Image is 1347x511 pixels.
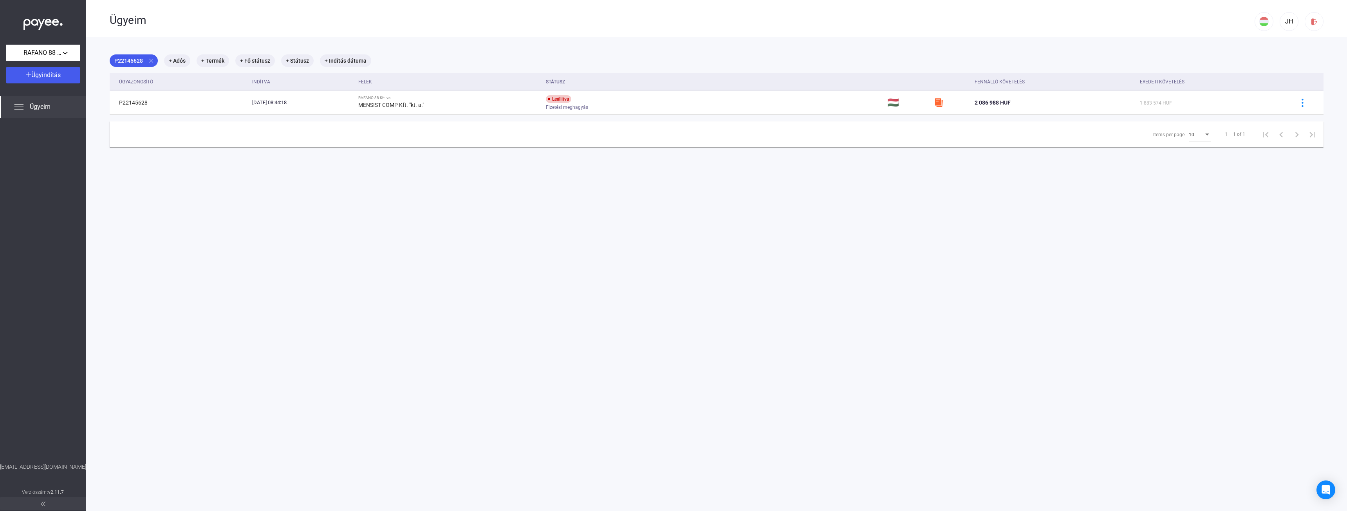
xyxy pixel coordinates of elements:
mat-chip: + Státusz [281,54,314,67]
div: Ügyazonosító [119,77,153,87]
button: Next page [1289,126,1305,142]
img: white-payee-white-dot.svg [23,14,63,31]
span: Ügyindítás [31,71,61,79]
mat-chip: + Indítás dátuma [320,54,371,67]
td: P22145628 [110,91,249,114]
span: 2 086 988 HUF [975,99,1011,106]
td: 🇭🇺 [884,91,931,114]
mat-chip: + Fő státusz [235,54,275,67]
mat-chip: + Termék [197,54,229,67]
img: plus-white.svg [26,72,31,77]
div: Ügyazonosító [119,77,246,87]
mat-select: Items per page: [1189,130,1211,139]
strong: MENSIST COMP Kft. "kt. a." [358,102,424,108]
div: Ügyeim [110,14,1255,27]
div: Eredeti követelés [1140,77,1284,87]
div: JH [1282,17,1296,26]
span: 1 883 574 HUF [1140,100,1172,106]
div: Eredeti követelés [1140,77,1184,87]
div: RAFANO 88 Kft. vs [358,96,540,100]
img: HU [1259,17,1269,26]
button: Previous page [1273,126,1289,142]
th: Státusz [543,73,884,91]
mat-icon: close [148,57,155,64]
button: JH [1280,12,1298,31]
img: arrow-double-left-grey.svg [41,502,45,506]
div: Fennálló követelés [975,77,1134,87]
button: logout-red [1305,12,1324,31]
div: Open Intercom Messenger [1316,480,1335,499]
img: logout-red [1310,18,1318,26]
img: szamlazzhu-mini [934,98,943,107]
div: Felek [358,77,372,87]
span: Ügyeim [30,102,51,112]
button: RAFANO 88 Kft. [6,45,80,61]
button: First page [1258,126,1273,142]
mat-chip: P22145628 [110,54,158,67]
button: more-blue [1294,94,1311,111]
mat-chip: + Adós [164,54,190,67]
strong: v2.11.7 [48,489,64,495]
button: Ügyindítás [6,67,80,83]
span: Fizetési meghagyás [546,103,588,112]
div: Indítva [252,77,352,87]
div: Items per page: [1153,130,1186,139]
div: 1 – 1 of 1 [1225,130,1245,139]
div: Fennálló követelés [975,77,1025,87]
div: Leállítva [546,95,571,103]
span: RAFANO 88 Kft. [23,48,63,58]
button: Last page [1305,126,1320,142]
button: HU [1255,12,1273,31]
div: Felek [358,77,540,87]
div: Indítva [252,77,270,87]
img: list.svg [14,102,23,112]
img: more-blue [1298,99,1307,107]
span: 10 [1189,132,1194,137]
div: [DATE] 08:44:18 [252,99,352,107]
